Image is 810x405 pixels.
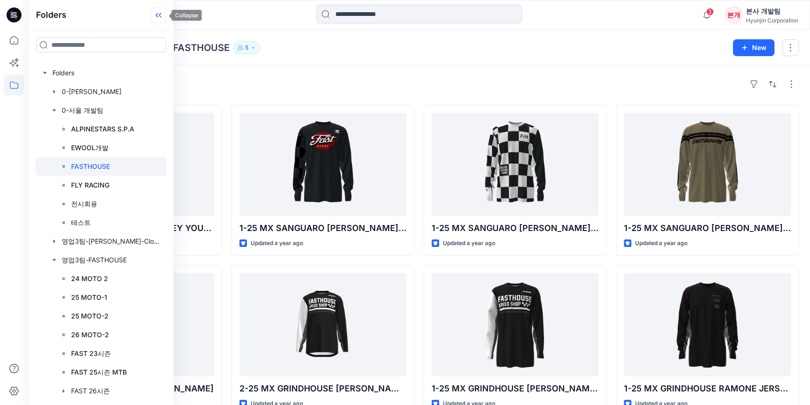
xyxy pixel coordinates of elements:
[432,113,599,216] a: 1-25 MX SANGUARO GIBSON JERSEY
[746,6,798,17] div: 본사 개발팀
[71,367,127,378] p: FAST 25시즌 MTB
[71,142,108,153] p: EWOOL개발
[746,17,798,24] div: Hyunjin Corporation
[239,273,406,376] a: 2-25 MX GRINDHOUSE HUDSON YOUTH JERSEY
[443,239,495,248] p: Updated a year ago
[71,217,91,228] p: 테스트
[71,180,109,191] p: FLY RACING
[635,239,687,248] p: Updated a year ago
[251,239,303,248] p: Updated a year ago
[432,382,599,395] p: 1-25 MX GRINDHOUSE [PERSON_NAME] JERSEY
[71,329,109,340] p: 26 MOTO-2
[233,41,260,54] button: 5
[239,222,406,235] p: 1-25 MX SANGUARO [PERSON_NAME] JERSEY
[432,273,599,376] a: 1-25 MX GRINDHOUSE HUDSON JERSEY
[173,41,230,54] p: FASTHOUSE
[71,348,111,359] p: FAST 23시즌
[71,292,107,303] p: 25 MOTO-1
[624,273,791,376] a: 1-25 MX GRINDHOUSE RAMONE JERSEY
[245,43,248,53] p: 5
[624,382,791,395] p: 1-25 MX GRINDHOUSE RAMONE JERSEY
[71,311,108,322] p: 25 MOTO-2
[624,113,791,216] a: 1-25 MX SANGUARO COTTER JERSEY
[239,382,406,395] p: 2-25 MX GRINDHOUSE [PERSON_NAME] YOUTH JERSEY
[725,7,742,23] div: 본개
[624,222,791,235] p: 1-25 MX SANGUARO [PERSON_NAME] JERSEY
[71,198,97,210] p: 전시회용
[71,123,134,135] p: ALPINESTARS S.P.A
[71,161,110,172] p: FASTHOUSE
[706,8,714,15] span: 3
[239,113,406,216] a: 1-25 MX SANGUARO TASKER JERSEY
[71,273,108,284] p: 24 MOTO 2
[733,39,774,56] button: New
[432,222,599,235] p: 1-25 MX SANGUARO [PERSON_NAME] JERSEY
